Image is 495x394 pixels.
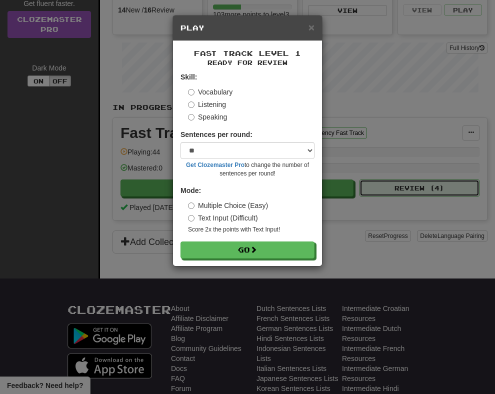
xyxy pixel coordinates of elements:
[188,200,268,210] label: Multiple Choice (Easy)
[188,112,227,122] label: Speaking
[180,186,201,194] strong: Mode:
[188,87,232,97] label: Vocabulary
[308,21,314,33] span: ×
[308,22,314,32] button: Close
[180,241,314,258] button: Go
[188,114,194,120] input: Speaking
[180,129,252,139] label: Sentences per round:
[188,202,194,209] input: Multiple Choice (Easy)
[188,213,258,223] label: Text Input (Difficult)
[188,215,194,221] input: Text Input (Difficult)
[194,49,301,57] span: Fast Track Level 1
[188,225,314,234] small: Score 2x the points with Text Input !
[188,101,194,108] input: Listening
[180,23,314,33] h5: Play
[180,161,314,178] small: to change the number of sentences per round!
[180,58,314,67] small: Ready for Review
[188,89,194,95] input: Vocabulary
[188,99,226,109] label: Listening
[180,73,197,81] strong: Skill:
[186,161,244,168] a: Get Clozemaster Pro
